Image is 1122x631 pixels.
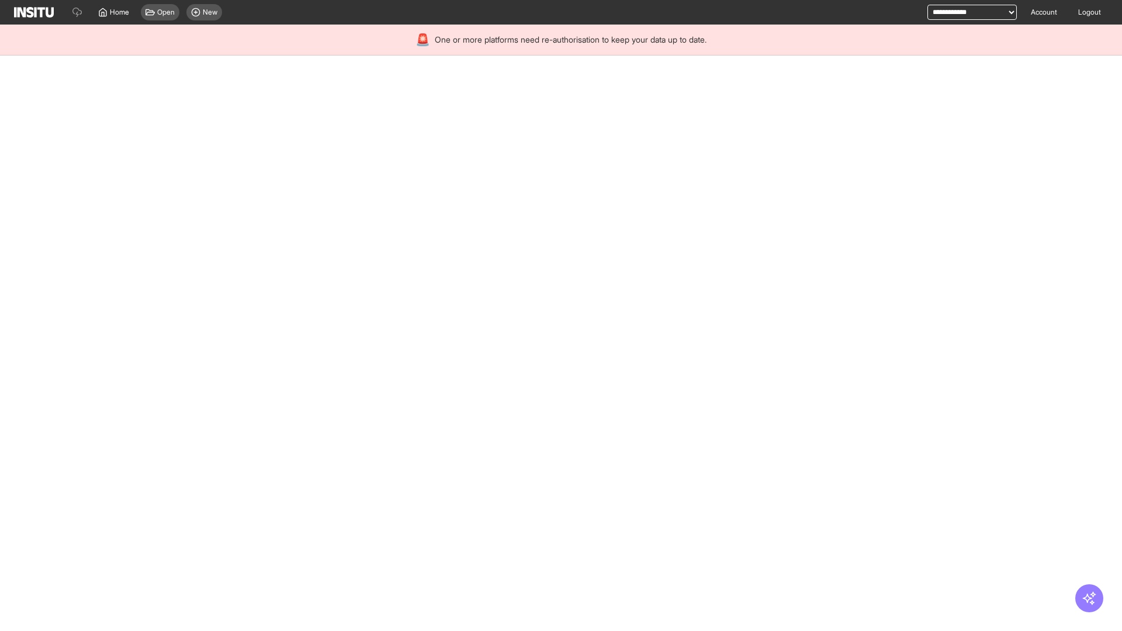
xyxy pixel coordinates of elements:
[415,32,430,48] div: 🚨
[110,8,129,17] span: Home
[435,34,707,46] span: One or more platforms need re-authorisation to keep your data up to date.
[203,8,217,17] span: New
[157,8,175,17] span: Open
[14,7,54,18] img: Logo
